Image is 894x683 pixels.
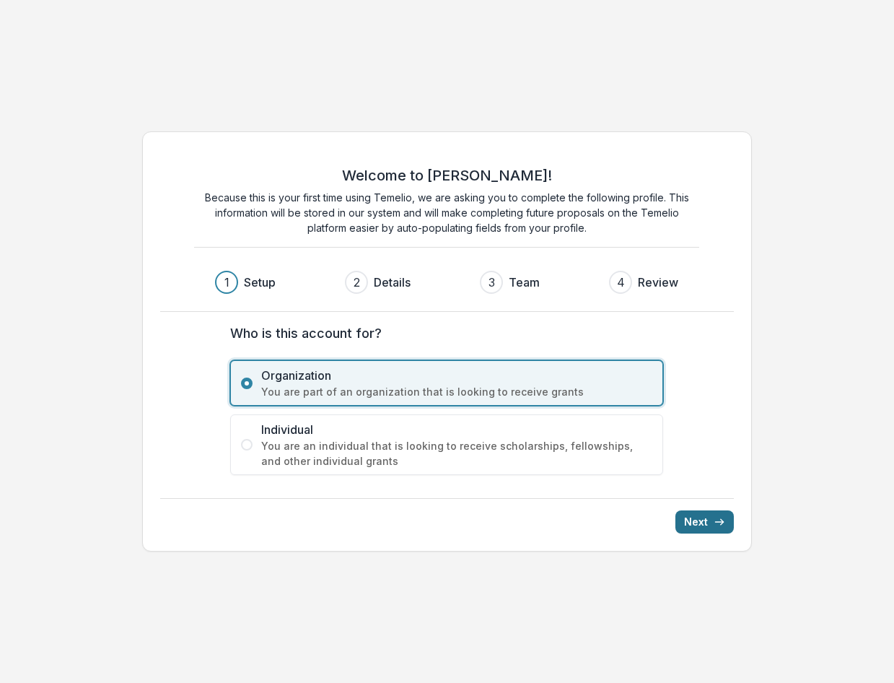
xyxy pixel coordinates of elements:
[261,367,652,384] span: Organization
[194,190,699,235] p: Because this is your first time using Temelio, we are asking you to complete the following profil...
[638,274,678,291] h3: Review
[261,384,652,399] span: You are part of an organization that is looking to receive grants
[224,274,229,291] div: 1
[261,438,652,469] span: You are an individual that is looking to receive scholarships, fellowships, and other individual ...
[354,274,360,291] div: 2
[488,274,495,291] div: 3
[509,274,540,291] h3: Team
[244,274,276,291] h3: Setup
[230,323,654,343] label: Who is this account for?
[617,274,625,291] div: 4
[342,167,552,184] h2: Welcome to [PERSON_NAME]!
[215,271,678,294] div: Progress
[675,510,734,534] button: Next
[261,421,652,438] span: Individual
[374,274,411,291] h3: Details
